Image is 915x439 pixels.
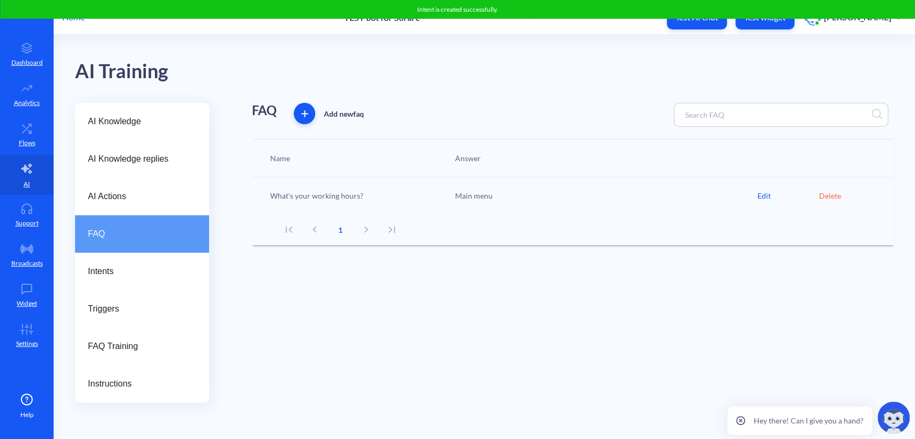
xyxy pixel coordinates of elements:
[75,328,209,365] a: FAQ Training
[75,103,209,140] a: AI Knowledge
[16,339,38,349] p: Settings
[88,302,188,315] span: Triggers
[877,402,910,434] img: copilot-icon.svg
[757,190,819,201] div: Edit
[11,58,43,67] p: Dashboard
[88,115,188,128] span: AI Knowledge
[75,56,168,87] div: AI Training
[14,98,40,108] p: Analytics
[450,153,758,164] div: Answer
[265,153,450,164] div: Name
[24,179,30,189] p: AI
[19,138,35,148] p: Flows
[450,190,758,201] div: Main menu
[324,108,364,119] p: Add new
[88,190,188,203] span: AI Actions
[75,365,209,403] a: Instructions
[754,415,864,426] p: Hey there! Can I give you a hand?
[75,140,209,178] a: AI Knowledge replies
[88,153,188,165] span: AI Knowledge replies
[265,190,450,201] div: What's your working hours?
[680,109,774,121] input: Search FAQ
[88,340,188,353] span: FAQ Training
[17,299,37,308] p: Widget
[88,265,188,278] span: Intents
[252,103,277,118] h1: FAQ
[11,259,43,268] p: Broadcasts
[417,5,498,13] span: Intent is created successfully.
[819,190,881,201] div: Delete
[328,217,353,243] button: current
[75,290,209,328] a: Triggers
[75,178,209,215] a: AI Actions
[16,218,39,228] p: Support
[353,109,364,118] span: faq
[20,410,34,420] span: Help
[88,377,188,390] span: Instructions
[88,228,188,240] span: FAQ
[75,253,209,290] a: Intents
[328,224,353,236] span: 1
[75,215,209,253] a: FAQ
